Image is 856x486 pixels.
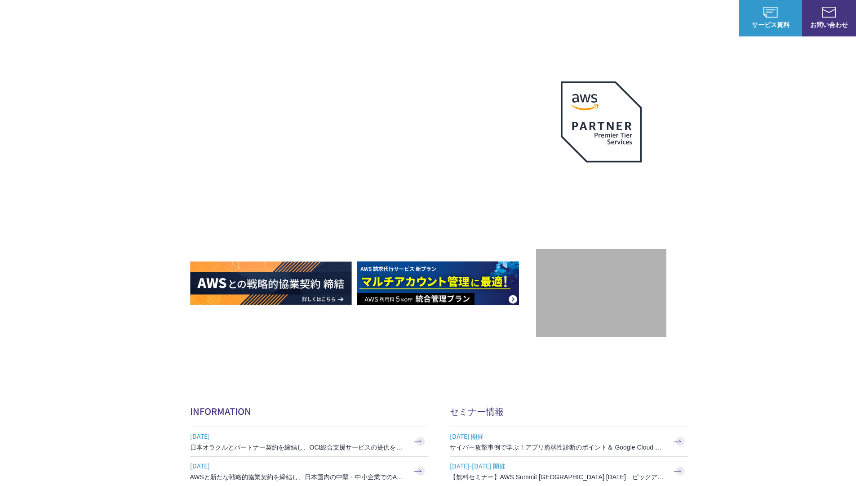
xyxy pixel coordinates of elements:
[190,457,428,486] a: [DATE] AWSと新たな戦略的協業契約を締結し、日本国内の中堅・中小企業でのAWS活用を加速
[450,443,665,452] h3: サイバー攻撃事例で学ぶ！アプリ脆弱性診断のポイント＆ Google Cloud セキュリティ対策
[739,20,802,29] span: サービス資料
[450,405,688,418] h2: セミナー情報
[450,457,688,486] a: [DATE]-[DATE] 開催 【無料セミナー】AWS Summit [GEOGRAPHIC_DATA] [DATE] ピックアップセッション
[450,472,665,481] h3: 【無料セミナー】AWS Summit [GEOGRAPHIC_DATA] [DATE] ピックアップセッション
[520,13,592,23] p: 業種別ソリューション
[103,9,169,27] span: NHN テコラス AWS総合支援サービス
[357,261,519,305] img: AWS請求代行サービス 統合管理プラン
[802,20,856,29] span: お問い合わせ
[190,459,406,472] span: [DATE]
[190,429,406,443] span: [DATE]
[190,443,406,452] h3: 日本オラクルとパートナー契約を締結し、OCI総合支援サービスの提供を開始
[763,7,778,18] img: AWS総合支援サービス C-Chorus サービス資料
[450,459,665,472] span: [DATE]-[DATE] 開催
[561,81,642,162] img: AWSプレミアティアサービスパートナー
[450,427,688,456] a: [DATE] 開催 サイバー攻撃事例で学ぶ！アプリ脆弱性診断のポイント＆ Google Cloud セキュリティ対策
[190,99,536,139] p: AWSの導入からコスト削減、 構成・運用の最適化からデータ活用まで 規模や業種業態を問わない マネージドサービスで
[591,173,611,186] em: AWS
[550,173,652,208] p: 最上位プレミアティア サービスパートナー
[428,13,450,23] p: 強み
[190,427,428,456] a: [DATE] 日本オラクルとパートナー契約を締結し、OCI総合支援サービスの提供を開始
[190,261,352,305] img: AWSとの戦略的協業契約 締結
[822,7,836,18] img: お問い合わせ
[705,13,730,23] a: ログイン
[13,7,169,29] a: AWS総合支援サービス C-Chorus NHN テコラスAWS総合支援サービス
[653,13,687,23] p: ナレッジ
[190,472,406,481] h3: AWSと新たな戦略的協業契約を締結し、日本国内の中堅・中小企業でのAWS活用を加速
[450,429,665,443] span: [DATE] 開催
[468,13,502,23] p: サービス
[190,148,536,234] h1: AWS ジャーニーの 成功を実現
[554,262,648,328] img: 契約件数
[610,13,635,23] a: 導入事例
[190,405,428,418] h2: INFORMATION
